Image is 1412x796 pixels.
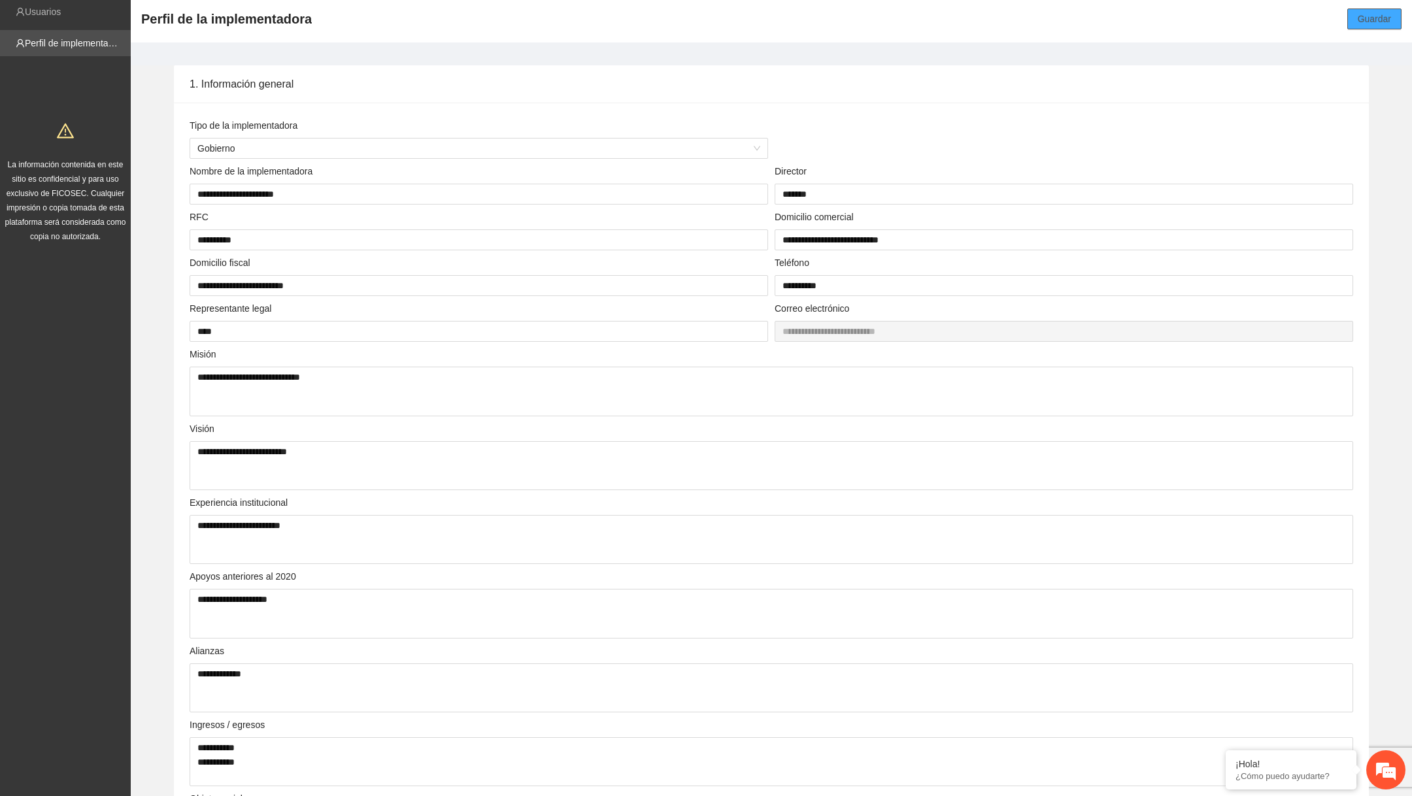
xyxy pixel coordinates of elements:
[190,118,297,133] label: Tipo de la implementadora
[190,301,271,316] label: Representante legal
[76,174,180,307] span: Estamos en línea.
[190,644,224,658] label: Alianzas
[190,256,250,270] label: Domicilio fiscal
[775,210,854,224] label: Domicilio comercial
[197,139,760,158] span: Gobierno
[1235,759,1347,769] div: ¡Hola!
[775,256,809,270] label: Teléfono
[141,8,312,29] span: Perfil de la implementadora
[775,301,849,316] label: Correo electrónico
[68,67,220,84] div: Chatee con nosotros ahora
[190,569,296,584] label: Apoyos anteriores al 2020
[57,122,74,139] span: warning
[25,7,61,17] a: Usuarios
[190,164,312,178] label: Nombre de la implementadora
[190,422,214,436] label: Visión
[1347,8,1402,29] button: Guardar
[7,357,249,403] textarea: Escriba su mensaje y pulse “Intro”
[1358,12,1391,26] span: Guardar
[190,210,209,224] label: RFC
[190,347,216,361] label: Misión
[214,7,246,38] div: Minimizar ventana de chat en vivo
[190,495,288,510] label: Experiencia institucional
[775,164,807,178] label: Director
[1235,771,1347,781] p: ¿Cómo puedo ayudarte?
[25,38,127,48] a: Perfil de implementadora
[190,65,1353,103] div: 1. Información general
[190,718,265,732] label: Ingresos / egresos
[5,160,126,241] span: La información contenida en este sitio es confidencial y para uso exclusivo de FICOSEC. Cualquier...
